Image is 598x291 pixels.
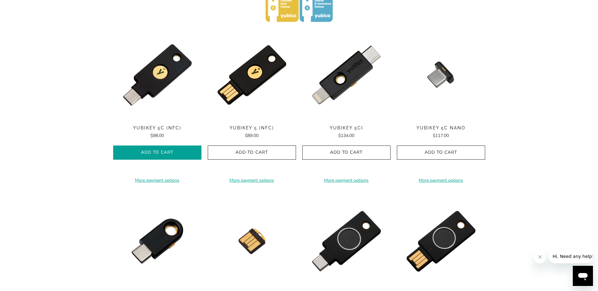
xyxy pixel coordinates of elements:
a: YubiKey 5C Nano - Trust Panda YubiKey 5C Nano - Trust Panda [397,31,485,119]
a: YubiKey C Bio (FIDO Edition) - Trust Panda YubiKey C Bio (FIDO Edition) - Trust Panda [302,197,391,285]
span: Add to Cart [120,150,195,155]
span: YubiKey 5C (NFC) [113,125,201,131]
a: YubiKey 5 (NFC) $89.00 [208,125,296,139]
span: YubiKey 5Ci [302,125,391,131]
span: Hi. Need any help? [4,4,45,9]
img: YubiKey 5 (NFC) - Trust Panda [208,31,296,119]
iframe: Button to launch messaging window [573,266,593,286]
a: YubiKey 5Ci - Trust Panda YubiKey 5Ci - Trust Panda [302,31,391,119]
span: $89.00 [245,133,258,139]
button: Add to Cart [113,145,201,160]
a: YubiKey 5C (NFC) $98.00 [113,125,201,139]
a: More payment options [302,177,391,184]
a: YubiKey 5Ci $134.00 [302,125,391,139]
span: Add to Cart [404,150,479,155]
button: Add to Cart [208,145,296,160]
a: More payment options [208,177,296,184]
a: YubiKey Bio (FIDO Edition) - Trust Panda YubiKey Bio (FIDO Edition) - Trust Panda [397,197,485,285]
img: YubiKey 5 Nano - Trust Panda [208,197,296,285]
span: Add to Cart [214,150,289,155]
a: YubiKey 5 (NFC) - Trust Panda YubiKey 5 (NFC) - Trust Panda [208,31,296,119]
span: $134.00 [338,133,354,139]
img: YubiKey 5Ci - Trust Panda [302,31,391,119]
a: YubiKey 5C Nano $117.00 [397,125,485,139]
span: YubiKey 5C Nano [397,125,485,131]
button: Add to Cart [302,145,391,160]
a: YubiKey 5 Nano - Trust Panda YubiKey 5 Nano - Trust Panda [208,197,296,285]
iframe: Message from company [549,249,593,263]
button: Add to Cart [397,145,485,160]
a: YubiKey 5C (NFC) - Trust Panda YubiKey 5C (NFC) - Trust Panda [113,31,201,119]
span: Add to Cart [309,150,384,155]
img: YubiKey Bio (FIDO Edition) - Trust Panda [397,197,485,285]
a: More payment options [397,177,485,184]
a: More payment options [113,177,201,184]
span: YubiKey 5 (NFC) [208,125,296,131]
img: YubiKey 5C Nano - Trust Panda [397,31,485,119]
span: $98.00 [150,133,164,139]
img: YubiKey 5C - Trust Panda [113,197,201,285]
a: YubiKey 5C - Trust Panda YubiKey 5C - Trust Panda [113,197,201,285]
img: YubiKey C Bio (FIDO Edition) - Trust Panda [302,197,391,285]
span: $117.00 [433,133,449,139]
iframe: Close message [534,251,546,263]
img: YubiKey 5C (NFC) - Trust Panda [113,31,201,119]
